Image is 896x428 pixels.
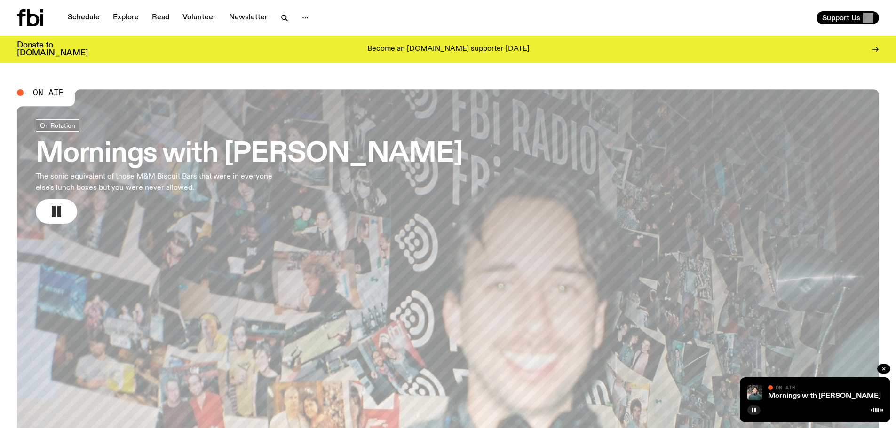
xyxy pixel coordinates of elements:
[776,384,795,390] span: On Air
[177,11,222,24] a: Volunteer
[33,88,64,97] span: On Air
[36,171,277,194] p: The sonic equivalent of those M&M Biscuit Bars that were in everyone else's lunch boxes but you w...
[36,119,79,132] a: On Rotation
[62,11,105,24] a: Schedule
[817,11,879,24] button: Support Us
[36,141,463,167] h3: Mornings with [PERSON_NAME]
[768,392,881,400] a: Mornings with [PERSON_NAME]
[40,122,75,129] span: On Rotation
[822,14,860,22] span: Support Us
[146,11,175,24] a: Read
[747,385,762,400] img: Radio presenter Ben Hansen sits in front of a wall of photos and an fbi radio sign. Film photo. B...
[36,119,463,224] a: Mornings with [PERSON_NAME]The sonic equivalent of those M&M Biscuit Bars that were in everyone e...
[107,11,144,24] a: Explore
[223,11,273,24] a: Newsletter
[367,45,529,54] p: Become an [DOMAIN_NAME] supporter [DATE]
[17,41,88,57] h3: Donate to [DOMAIN_NAME]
